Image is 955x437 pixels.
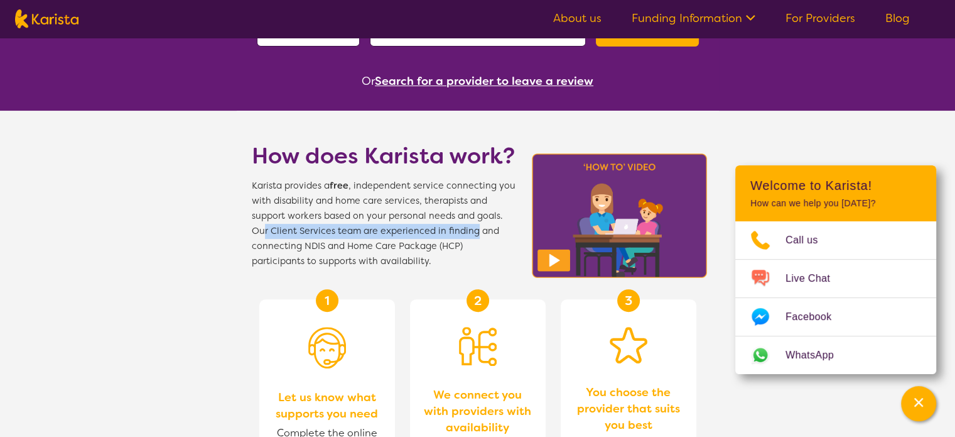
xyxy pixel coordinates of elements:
[750,178,921,193] h2: Welcome to Karista!
[885,11,910,26] a: Blog
[308,327,346,368] img: Person with headset icon
[362,72,375,91] span: Or
[735,221,936,374] ul: Choose channel
[785,346,849,365] span: WhatsApp
[375,72,593,91] button: Search for a provider to leave a review
[632,11,755,26] a: Funding Information
[330,180,348,192] b: free
[252,179,515,269] span: Karista provides a , independent service connecting you with disability and home care services, t...
[528,150,711,282] img: Karista video
[785,307,846,326] span: Facebook
[735,336,936,374] a: Web link opens in a new tab.
[272,389,382,422] span: Let us know what supports you need
[467,289,489,312] div: 2
[459,327,497,366] img: Person being matched to services icon
[785,231,833,250] span: Call us
[750,198,921,209] p: How can we help you [DATE]?
[610,327,647,363] img: Star icon
[15,9,78,28] img: Karista logo
[423,387,533,436] span: We connect you with providers with availability
[316,289,338,312] div: 1
[735,165,936,374] div: Channel Menu
[573,384,684,433] span: You choose the provider that suits you best
[553,11,602,26] a: About us
[785,11,855,26] a: For Providers
[901,386,936,421] button: Channel Menu
[252,141,515,171] h1: How does Karista work?
[617,289,640,312] div: 3
[785,269,845,288] span: Live Chat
